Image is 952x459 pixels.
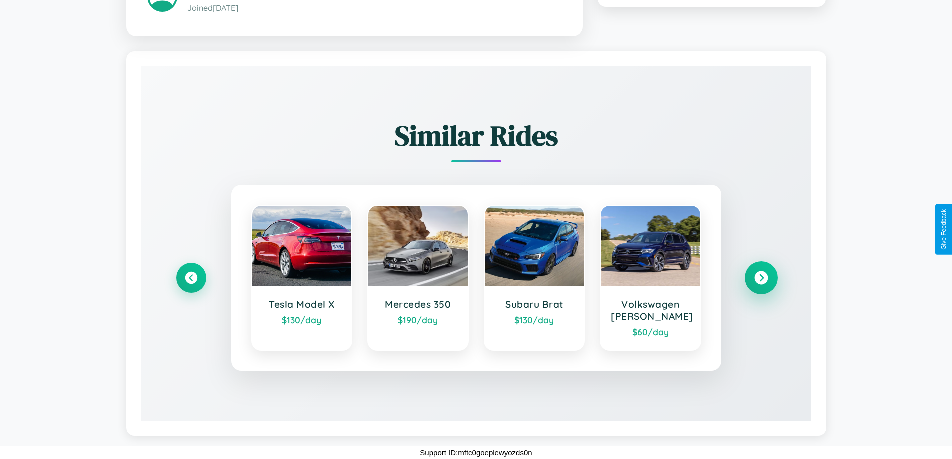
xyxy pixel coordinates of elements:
div: $ 60 /day [611,326,690,337]
div: $ 130 /day [495,314,574,325]
div: $ 130 /day [262,314,342,325]
h3: Mercedes 350 [378,298,458,310]
a: Subaru Brat$130/day [484,205,585,351]
p: Support ID: mftc0goeplewyozds0n [420,446,532,459]
a: Tesla Model X$130/day [251,205,353,351]
div: $ 190 /day [378,314,458,325]
h3: Tesla Model X [262,298,342,310]
h2: Similar Rides [176,116,776,155]
p: Joined [DATE] [187,1,562,15]
div: Give Feedback [940,209,947,250]
a: Volkswagen [PERSON_NAME]$60/day [600,205,701,351]
h3: Subaru Brat [495,298,574,310]
a: Mercedes 350$190/day [367,205,469,351]
h3: Volkswagen [PERSON_NAME] [611,298,690,322]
